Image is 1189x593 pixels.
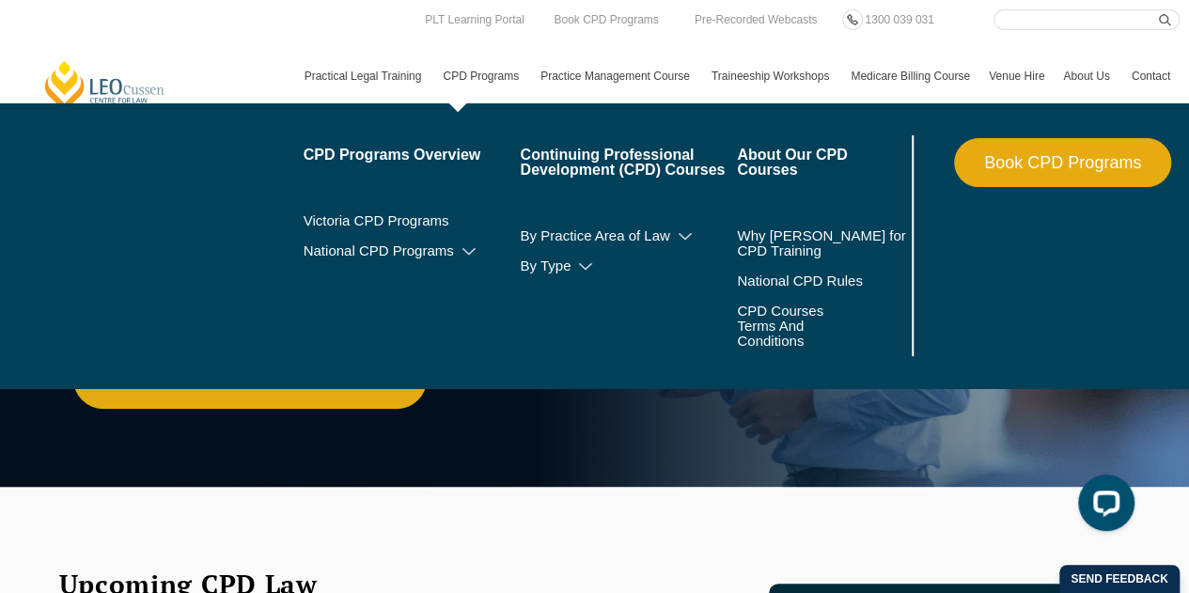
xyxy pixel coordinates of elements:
[295,49,434,103] a: Practical Legal Training
[1054,49,1121,103] a: About Us
[860,9,938,30] a: 1300 039 031
[420,9,529,30] a: PLT Learning Portal
[304,243,521,258] a: National CPD Programs
[690,9,822,30] a: Pre-Recorded Webcasts
[520,228,737,243] a: By Practice Area of Law
[865,13,933,26] span: 1300 039 031
[737,228,907,258] a: Why [PERSON_NAME] for CPD Training
[549,9,663,30] a: Book CPD Programs
[520,258,737,273] a: By Type
[979,49,1054,103] a: Venue Hire
[841,49,979,103] a: Medicare Billing Course
[304,213,521,228] a: Victoria CPD Programs
[737,273,907,289] a: National CPD Rules
[531,49,702,103] a: Practice Management Course
[737,148,907,178] a: About Our CPD Courses
[737,304,860,349] a: CPD Courses Terms And Conditions
[1063,467,1142,546] iframe: LiveChat chat widget
[42,59,167,113] a: [PERSON_NAME] Centre for Law
[433,49,531,103] a: CPD Programs
[520,148,737,178] a: Continuing Professional Development (CPD) Courses
[702,49,841,103] a: Traineeship Workshops
[954,138,1171,187] a: Book CPD Programs
[1122,49,1180,103] a: Contact
[304,148,521,163] a: CPD Programs Overview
